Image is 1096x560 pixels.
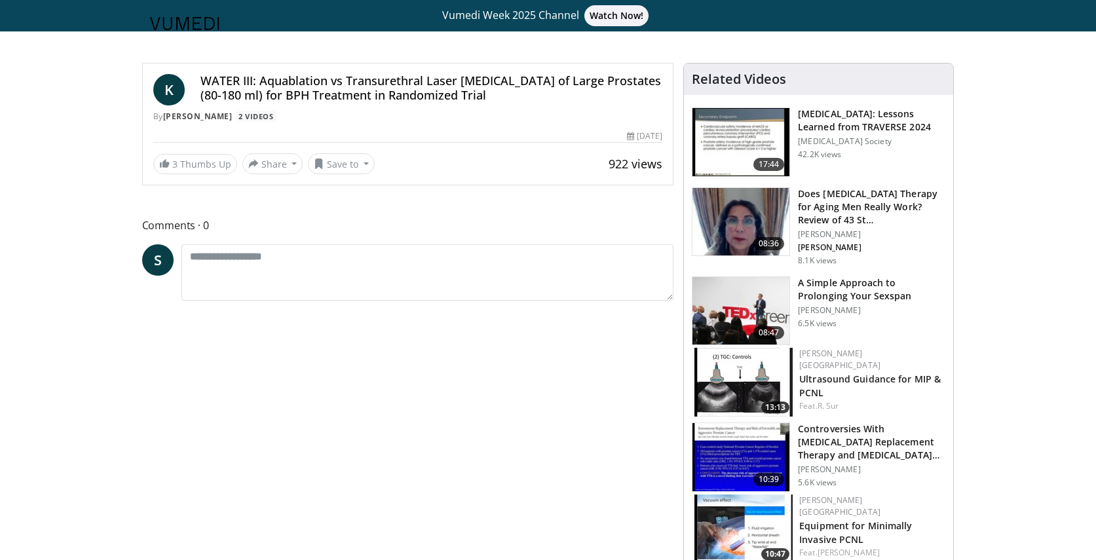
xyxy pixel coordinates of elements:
[799,495,880,517] a: [PERSON_NAME] [GEOGRAPHIC_DATA]
[798,229,945,240] p: [PERSON_NAME]
[692,423,789,491] img: 418933e4-fe1c-4c2e-be56-3ce3ec8efa3b.150x105_q85_crop-smart_upscale.jpg
[692,108,789,176] img: 1317c62a-2f0d-4360-bee0-b1bff80fed3c.150x105_q85_crop-smart_upscale.jpg
[798,305,945,316] p: [PERSON_NAME]
[694,348,793,417] img: ae74b246-eda0-4548-a041-8444a00e0b2d.150x105_q85_crop-smart_upscale.jpg
[798,242,945,253] p: Iris Gorfinkel
[818,400,839,411] a: R. Sur
[163,111,233,122] a: [PERSON_NAME]
[753,237,785,250] span: 08:36
[761,401,789,413] span: 13:13
[818,547,880,558] a: [PERSON_NAME]
[798,149,841,160] p: 42.2K views
[799,400,943,412] div: Feat.
[692,107,945,177] a: 17:44 [MEDICAL_DATA]: Lessons Learned from TRAVERSE 2024 [MEDICAL_DATA] Society 42.2K views
[799,519,912,546] a: Equipment for Minimally Invasive PCNL
[153,154,237,174] a: 3 Thumbs Up
[172,158,178,170] span: 3
[308,153,375,174] button: Save to
[200,74,663,102] h4: WATER III: Aquablation vs Transurethral Laser [MEDICAL_DATA] of Large Prostates (80-180 ml) for B...
[798,107,945,134] h3: [MEDICAL_DATA]: Lessons Learned from TRAVERSE 2024
[799,547,943,559] div: Feat.
[753,326,785,339] span: 08:47
[150,17,219,30] img: VuMedi Logo
[798,187,945,227] h3: Does Testosterone Therapy for Aging Men Really Work? Review of 43 Studies
[692,277,789,345] img: c4bd4661-e278-4c34-863c-57c104f39734.150x105_q85_crop-smart_upscale.jpg
[761,548,789,560] span: 10:47
[694,348,793,417] a: 13:13
[692,422,945,492] a: 10:39 Controversies With [MEDICAL_DATA] Replacement Therapy and [MEDICAL_DATA] Can… [PERSON_NAME]...
[142,244,174,276] a: S
[153,111,663,122] div: By
[798,477,837,488] p: 5.6K views
[692,276,945,346] a: 08:47 A Simple Approach to Prolonging Your Sexspan [PERSON_NAME] 6.5K views
[609,156,662,172] span: 922 views
[798,318,837,329] p: 6.5K views
[753,473,785,486] span: 10:39
[692,188,789,256] img: 4d4bce34-7cbb-4531-8d0c-5308a71d9d6c.150x105_q85_crop-smart_upscale.jpg
[798,255,837,266] p: 8.1K views
[627,130,662,142] div: [DATE]
[798,464,945,475] p: [PERSON_NAME]
[153,74,185,105] a: K
[799,373,941,399] a: Ultrasound Guidance for MIP & PCNL
[692,187,945,266] a: 08:36 Does [MEDICAL_DATA] Therapy for Aging Men Really Work? Review of 43 St… [PERSON_NAME] [PERS...
[798,136,945,147] p: [MEDICAL_DATA] Society
[235,111,278,122] a: 2 Videos
[798,422,945,462] h3: Controversies With Testosterone Replacement Therapy and Prostate Cancer
[142,217,674,234] span: Comments 0
[753,158,785,171] span: 17:44
[798,276,945,303] h3: A Simple Approach to Prolonging Your Sexspan
[692,71,786,87] h4: Related Videos
[242,153,303,174] button: Share
[799,348,880,371] a: [PERSON_NAME] [GEOGRAPHIC_DATA]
